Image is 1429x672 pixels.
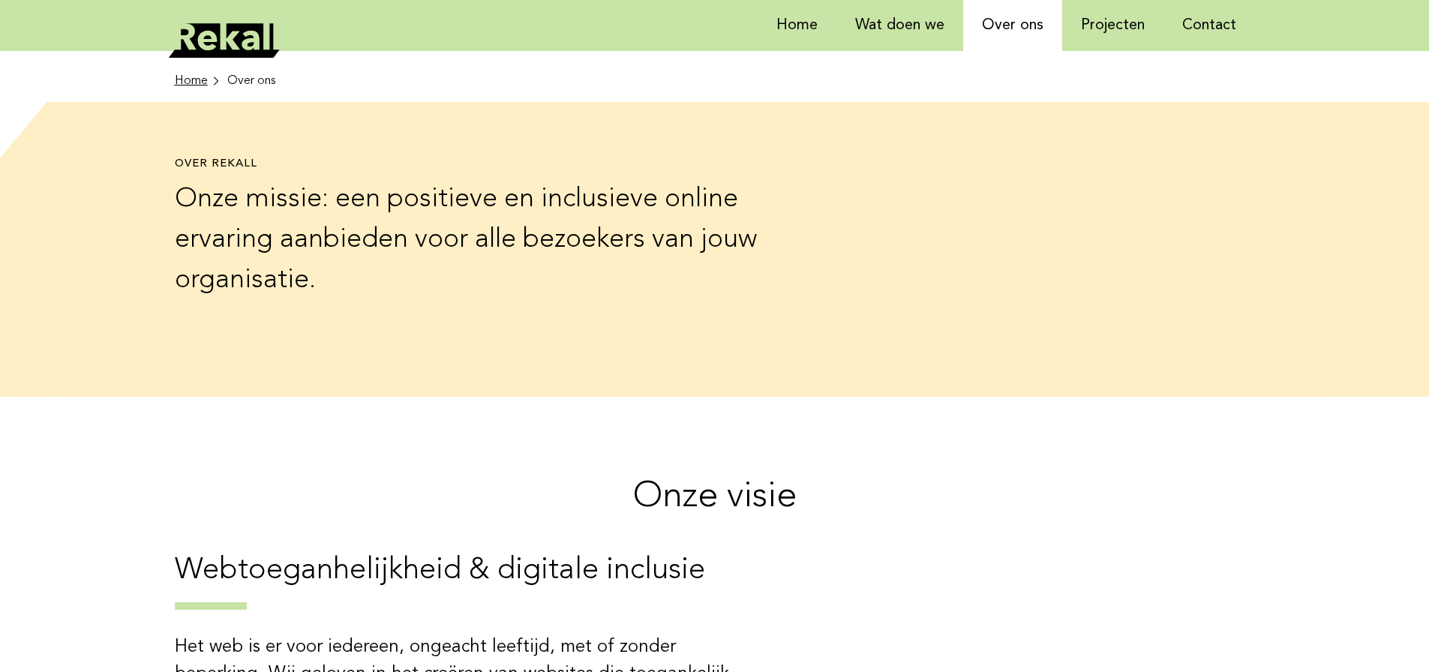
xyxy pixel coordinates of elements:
[227,72,275,90] li: Over ons
[175,72,221,90] a: Home
[175,551,1255,610] h3: Webtoeganhelijkheid & digitale inclusie
[175,157,788,172] h1: Over Rekall
[175,179,788,301] p: Onze missie: een positieve en inclusieve online ervaring aanbieden voor alle bezoekers van jouw o...
[175,72,208,90] span: Home
[175,474,1255,520] h2: Onze visie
